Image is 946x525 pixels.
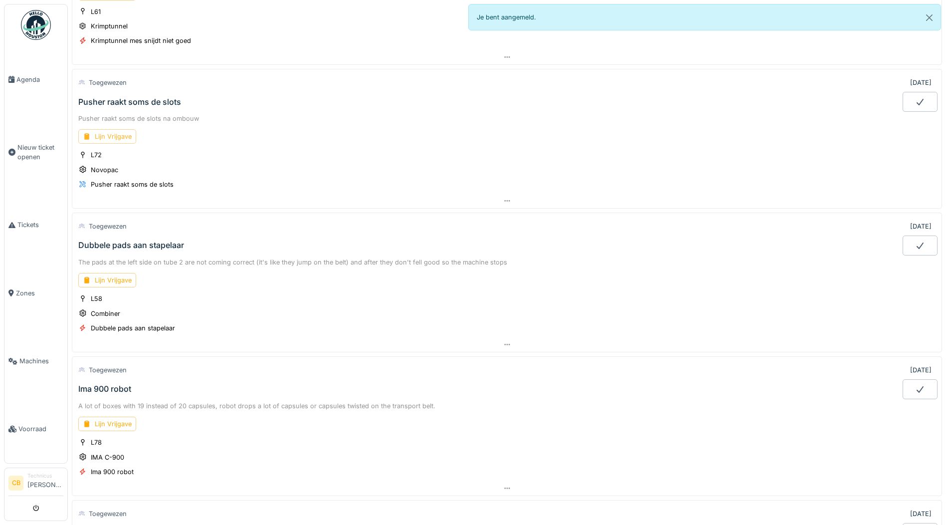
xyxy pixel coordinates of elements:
[17,143,63,162] span: Nieuw ticket openen
[21,10,51,40] img: Badge_color-CXgf-gQk.svg
[91,150,102,160] div: L72
[91,7,101,16] div: L61
[78,258,936,267] div: The pads at the left side on tube 2 are not coming correct (it's like they jump on the belt) and ...
[4,45,67,113] a: Agenda
[89,365,127,375] div: Toegewezen
[4,113,67,191] a: Nieuw ticket openen
[4,327,67,395] a: Machines
[89,78,127,87] div: Toegewezen
[78,417,136,431] div: Lijn Vrijgave
[91,453,124,462] div: IMA C-900
[78,401,936,411] div: A lot of boxes with 19 instead of 20 capsules, robot drops a lot of capsules or capsules twisted ...
[78,129,136,144] div: Lijn Vrijgave
[91,36,191,45] div: Krimptunnel mes snijdt niet goed
[89,222,127,231] div: Toegewezen
[91,323,175,333] div: Dubbele pads aan stapelaar
[17,220,63,230] span: Tickets
[468,4,942,30] div: Je bent aangemeld.
[78,114,936,123] div: Pusher raakt soms de slots na ombouw
[8,472,63,496] a: CB Technicus[PERSON_NAME]
[91,294,102,303] div: L58
[78,384,131,394] div: Ima 900 robot
[4,259,67,327] a: Zones
[910,509,932,519] div: [DATE]
[91,165,118,175] div: Novopac
[910,365,932,375] div: [DATE]
[91,309,120,318] div: Combiner
[918,4,941,31] button: Close
[910,78,932,87] div: [DATE]
[16,75,63,84] span: Agenda
[16,288,63,298] span: Zones
[27,472,63,480] div: Technicus
[78,241,184,250] div: Dubbele pads aan stapelaar
[91,180,174,189] div: Pusher raakt soms de slots
[91,467,134,477] div: Ima 900 robot
[8,476,23,491] li: CB
[18,424,63,434] span: Voorraad
[91,21,128,31] div: Krimptunnel
[78,273,136,287] div: Lijn Vrijgave
[27,472,63,494] li: [PERSON_NAME]
[910,222,932,231] div: [DATE]
[4,191,67,259] a: Tickets
[4,395,67,463] a: Voorraad
[78,97,181,107] div: Pusher raakt soms de slots
[89,509,127,519] div: Toegewezen
[19,356,63,366] span: Machines
[91,438,102,447] div: L78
